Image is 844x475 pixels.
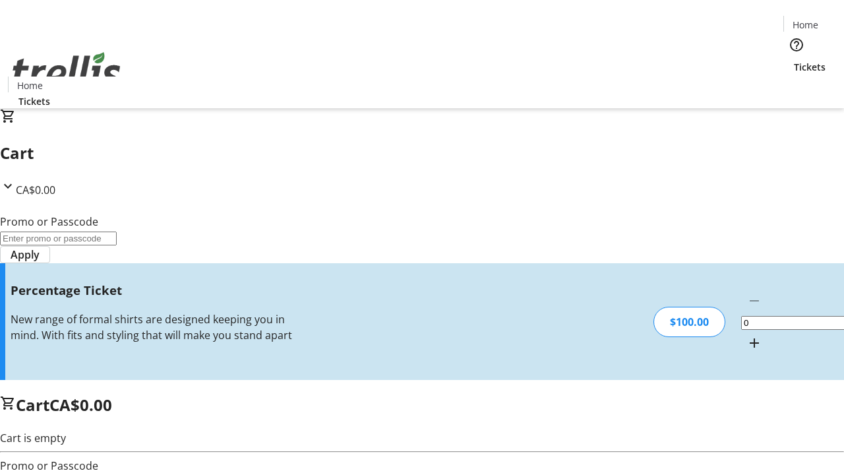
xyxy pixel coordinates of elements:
span: Tickets [18,94,50,108]
span: CA$0.00 [49,394,112,416]
span: Apply [11,247,40,263]
button: Cart [783,74,810,100]
div: $100.00 [653,307,725,337]
a: Home [9,79,51,92]
button: Increment by one [741,330,768,356]
span: Tickets [794,60,826,74]
div: New range of formal shirts are designed keeping you in mind. With fits and styling that will make... [11,311,299,343]
span: Home [17,79,43,92]
a: Tickets [783,60,836,74]
h3: Percentage Ticket [11,281,299,300]
a: Home [784,18,826,32]
a: Tickets [8,94,61,108]
img: Orient E2E Organization 6uU3ANMNi8's Logo [8,38,125,104]
button: Help [783,32,810,58]
span: Home [793,18,818,32]
span: CA$0.00 [16,183,55,197]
